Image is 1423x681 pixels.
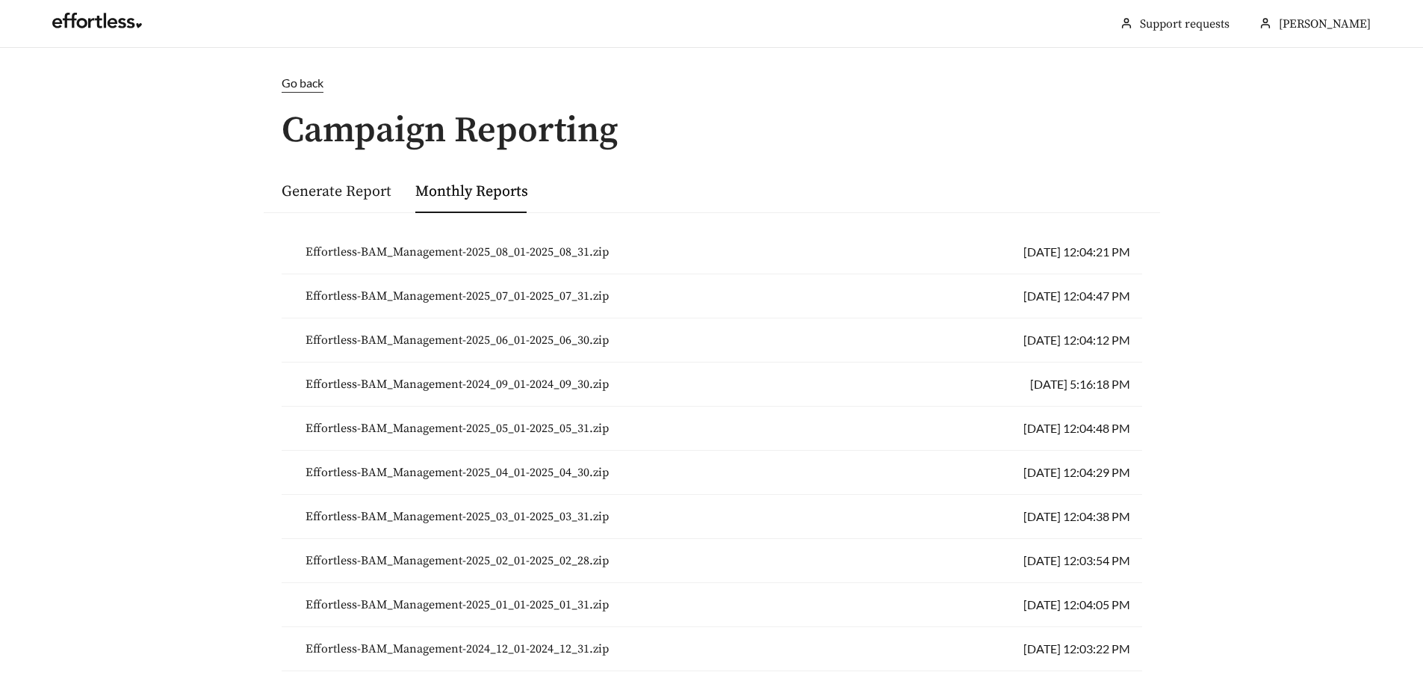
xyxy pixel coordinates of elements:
[306,596,609,614] span: Effortless-BAM_Management-2025_01_01-2025_01_31.zip
[282,230,1142,274] li: [DATE] 12:04:21 PM
[294,413,621,444] button: Effortless-BAM_Management-2025_05_01-2025_05_31.zip
[282,274,1142,318] li: [DATE] 12:04:47 PM
[282,627,1142,671] li: [DATE] 12:03:22 PM
[1140,16,1230,31] a: Support requests
[306,243,609,261] span: Effortless-BAM_Management-2025_08_01-2025_08_31.zip
[1279,16,1371,31] span: [PERSON_NAME]
[294,280,621,312] button: Effortless-BAM_Management-2025_07_01-2025_07_31.zip
[415,182,528,201] a: Monthly Reports
[306,640,609,658] span: Effortless-BAM_Management-2024_12_01-2024_12_31.zip
[294,545,621,576] button: Effortless-BAM_Management-2025_02_01-2025_02_28.zip
[294,324,621,356] button: Effortless-BAM_Management-2025_06_01-2025_06_30.zip
[294,457,621,488] button: Effortless-BAM_Management-2025_04_01-2025_04_30.zip
[306,508,609,526] span: Effortless-BAM_Management-2025_03_01-2025_03_31.zip
[294,236,621,268] button: Effortless-BAM_Management-2025_08_01-2025_08_31.zip
[294,501,621,532] button: Effortless-BAM_Management-2025_03_01-2025_03_31.zip
[282,76,323,90] span: Go back
[264,74,1160,93] a: Go back
[306,419,609,437] span: Effortless-BAM_Management-2025_05_01-2025_05_31.zip
[282,407,1142,451] li: [DATE] 12:04:48 PM
[306,331,609,349] span: Effortless-BAM_Management-2025_06_01-2025_06_30.zip
[306,375,609,393] span: Effortless-BAM_Management-2024_09_01-2024_09_30.zip
[282,583,1142,627] li: [DATE] 12:04:05 PM
[306,552,609,570] span: Effortless-BAM_Management-2025_02_01-2025_02_28.zip
[282,451,1142,495] li: [DATE] 12:04:29 PM
[264,111,1160,151] h1: Campaign Reporting
[282,318,1142,363] li: [DATE] 12:04:12 PM
[306,287,609,305] span: Effortless-BAM_Management-2025_07_01-2025_07_31.zip
[294,589,621,620] button: Effortless-BAM_Management-2025_01_01-2025_01_31.zip
[306,463,609,481] span: Effortless-BAM_Management-2025_04_01-2025_04_30.zip
[294,633,621,665] button: Effortless-BAM_Management-2024_12_01-2024_12_31.zip
[294,369,621,400] button: Effortless-BAM_Management-2024_09_01-2024_09_30.zip
[282,363,1142,407] li: [DATE] 5:16:18 PM
[282,495,1142,539] li: [DATE] 12:04:38 PM
[282,539,1142,583] li: [DATE] 12:03:54 PM
[282,182,391,201] a: Generate Report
